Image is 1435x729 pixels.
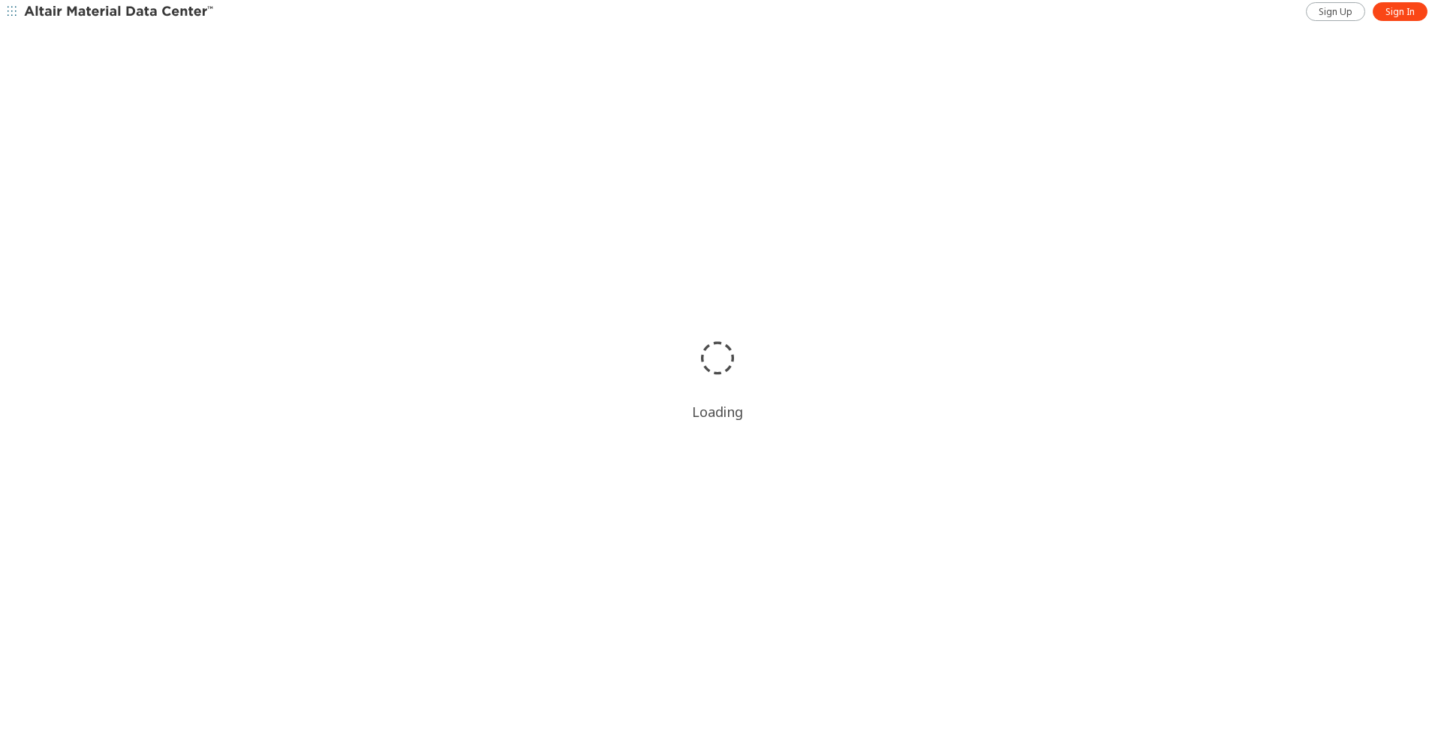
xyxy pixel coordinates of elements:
[1306,2,1365,21] a: Sign Up
[1373,2,1427,21] a: Sign In
[24,4,215,19] img: Altair Material Data Center
[692,403,743,421] div: Loading
[1385,6,1415,18] span: Sign In
[1319,6,1352,18] span: Sign Up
